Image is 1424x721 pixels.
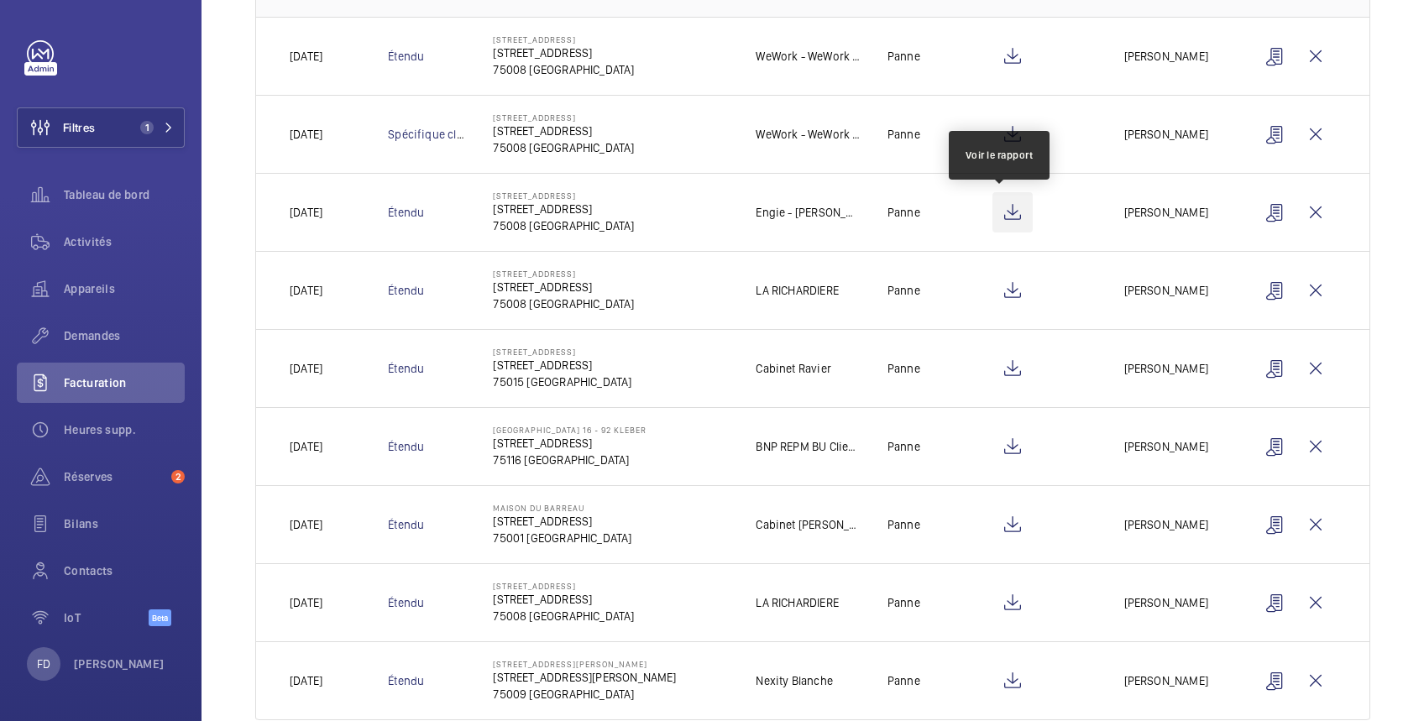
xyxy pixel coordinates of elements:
[63,119,95,136] span: Filtres
[1124,438,1208,455] p: [PERSON_NAME]
[64,468,165,485] span: Réserves
[493,513,631,530] p: [STREET_ADDRESS]
[290,594,322,611] p: [DATE]
[493,425,646,435] p: [GEOGRAPHIC_DATA] 16 ‐ 92 KLEBER
[290,126,322,143] p: [DATE]
[493,347,631,357] p: [STREET_ADDRESS]
[388,50,424,63] a: Étendu
[388,596,424,609] a: Étendu
[756,126,860,143] p: WeWork - WeWork Exploitation
[1124,516,1208,533] p: [PERSON_NAME]
[290,282,322,299] p: [DATE]
[493,374,631,390] p: 75015 [GEOGRAPHIC_DATA]
[1124,594,1208,611] p: [PERSON_NAME]
[887,282,920,299] p: Panne
[756,48,860,65] p: WeWork - WeWork Exploitation
[493,686,676,703] p: 75009 [GEOGRAPHIC_DATA]
[64,186,185,203] span: Tableau de bord
[493,357,631,374] p: [STREET_ADDRESS]
[756,672,833,689] p: Nexity Blanche
[493,139,634,156] p: 75008 [GEOGRAPHIC_DATA]
[756,360,831,377] p: Cabinet Ravier
[493,123,634,139] p: [STREET_ADDRESS]
[493,452,646,468] p: 75116 [GEOGRAPHIC_DATA]
[493,34,634,44] p: [STREET_ADDRESS]
[493,44,634,61] p: [STREET_ADDRESS]
[290,672,322,689] p: [DATE]
[887,48,920,65] p: Panne
[756,516,860,533] p: Cabinet [PERSON_NAME] [PERSON_NAME] - [PERSON_NAME]
[887,360,920,377] p: Panne
[171,470,185,483] span: 2
[493,112,634,123] p: [STREET_ADDRESS]
[493,435,646,452] p: [STREET_ADDRESS]
[493,217,634,234] p: 75008 [GEOGRAPHIC_DATA]
[64,562,185,579] span: Contacts
[290,204,322,221] p: [DATE]
[74,656,165,672] p: [PERSON_NAME]
[290,360,322,377] p: [DATE]
[388,440,424,453] a: Étendu
[756,282,839,299] p: LA RICHARDIERE
[64,515,185,532] span: Bilans
[887,672,920,689] p: Panne
[493,191,634,201] p: [STREET_ADDRESS]
[493,61,634,78] p: 75008 [GEOGRAPHIC_DATA]
[493,201,634,217] p: [STREET_ADDRESS]
[1124,672,1208,689] p: [PERSON_NAME]
[493,608,634,624] p: 75008 [GEOGRAPHIC_DATA]
[64,421,185,438] span: Heures supp.
[388,206,424,219] a: Étendu
[290,438,322,455] p: [DATE]
[887,126,920,143] p: Panne
[887,594,920,611] p: Panne
[64,280,185,297] span: Appareils
[493,269,634,279] p: [STREET_ADDRESS]
[290,516,322,533] p: [DATE]
[1124,48,1208,65] p: [PERSON_NAME]
[756,438,860,455] p: BNP REPM BU Clients internes
[140,121,154,134] span: 1
[388,284,424,297] a: Étendu
[64,609,149,626] span: IoT
[493,659,676,669] p: [STREET_ADDRESS][PERSON_NAME]
[388,362,424,375] a: Étendu
[493,295,634,312] p: 75008 [GEOGRAPHIC_DATA]
[493,581,634,591] p: [STREET_ADDRESS]
[1124,204,1208,221] p: [PERSON_NAME]
[388,518,424,531] a: Étendu
[388,128,476,141] a: Spécifique client
[493,591,634,608] p: [STREET_ADDRESS]
[64,327,185,344] span: Demandes
[37,656,50,672] p: FD
[493,530,631,546] p: 75001 [GEOGRAPHIC_DATA]
[1124,126,1208,143] p: [PERSON_NAME]
[64,233,185,250] span: Activités
[493,503,631,513] p: Maison du Barreau
[1124,360,1208,377] p: [PERSON_NAME]
[756,204,860,221] p: Engie - [PERSON_NAME]
[966,148,1034,163] div: Voir le rapport
[887,438,920,455] p: Panne
[756,594,839,611] p: LA RICHARDIERE
[388,674,424,687] a: Étendu
[887,204,920,221] p: Panne
[149,609,171,626] span: Beta
[290,48,322,65] p: [DATE]
[64,374,185,391] span: Facturation
[493,669,676,686] p: [STREET_ADDRESS][PERSON_NAME]
[1124,282,1208,299] p: [PERSON_NAME]
[887,516,920,533] p: Panne
[17,107,185,148] button: Filtres1
[493,279,634,295] p: [STREET_ADDRESS]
